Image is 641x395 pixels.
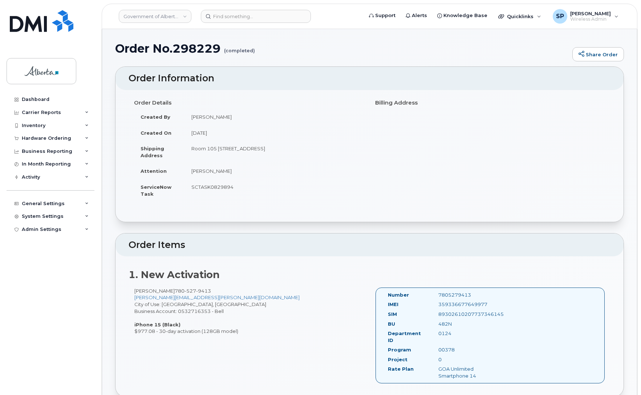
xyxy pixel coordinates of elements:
div: 0 [433,356,504,363]
span: 9413 [196,288,211,294]
div: 89302610207737346145 [433,311,504,318]
label: Project [388,356,407,363]
strong: ServiceNow Task [141,184,171,197]
strong: 1. New Activation [129,269,220,281]
td: [DATE] [185,125,364,141]
div: GOA Unlimited Smartphone 14 [433,366,504,379]
td: Room 105 [STREET_ADDRESS] [185,141,364,163]
div: 359336677649977 [433,301,504,308]
a: Share Order [572,47,624,62]
label: Number [388,292,409,298]
strong: Shipping Address [141,146,164,158]
label: Program [388,346,411,353]
label: SIM [388,311,397,318]
div: 00378 [433,346,504,353]
strong: Created By [141,114,170,120]
label: BU [388,321,395,327]
small: (completed) [224,42,255,53]
label: Rate Plan [388,366,414,372]
span: 527 [184,288,196,294]
strong: Attention [141,168,167,174]
strong: Created On [141,130,171,136]
td: SCTASK0829894 [185,179,364,201]
div: 482N [433,321,504,327]
h1: Order No.298229 [115,42,569,55]
a: [PERSON_NAME][EMAIL_ADDRESS][PERSON_NAME][DOMAIN_NAME] [134,294,300,300]
label: IMEI [388,301,398,308]
h2: Order Information [129,73,610,84]
div: 7805279413 [433,292,504,298]
td: [PERSON_NAME] [185,163,364,179]
label: Department ID [388,330,428,343]
h2: Order Items [129,240,610,250]
h4: Billing Address [375,100,605,106]
div: [PERSON_NAME] City of Use: [GEOGRAPHIC_DATA], [GEOGRAPHIC_DATA] Business Account: 0532716353 - Be... [129,288,370,335]
td: [PERSON_NAME] [185,109,364,125]
span: 780 [175,288,211,294]
h4: Order Details [134,100,364,106]
strong: iPhone 15 (Black) [134,322,180,327]
div: 0124 [433,330,504,337]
